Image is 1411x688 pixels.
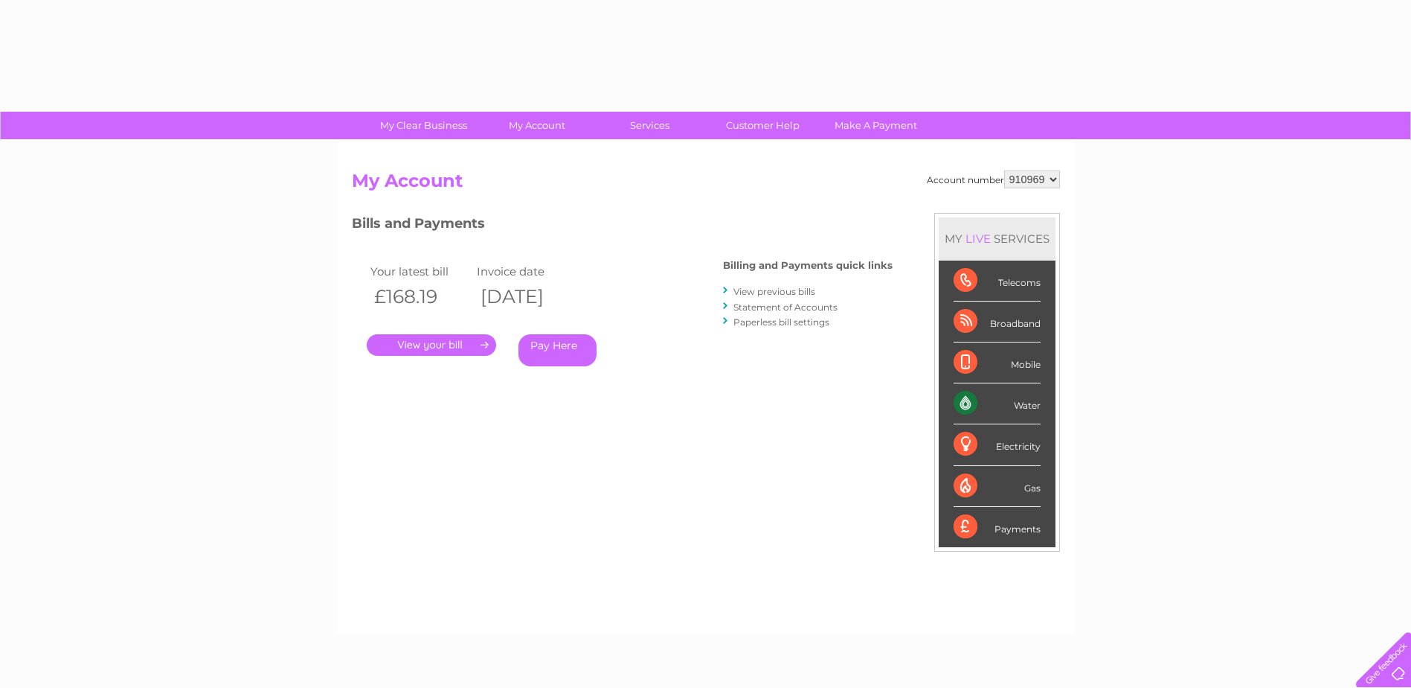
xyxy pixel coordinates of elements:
[927,171,1060,188] div: Account number
[723,260,893,271] h4: Billing and Payments quick links
[367,334,496,356] a: .
[954,383,1041,424] div: Water
[518,334,597,366] a: Pay Here
[954,466,1041,507] div: Gas
[352,213,893,239] h3: Bills and Payments
[939,217,1055,260] div: MY SERVICES
[475,112,598,139] a: My Account
[733,316,829,328] a: Paperless bill settings
[588,112,711,139] a: Services
[362,112,485,139] a: My Clear Business
[473,281,580,312] th: [DATE]
[352,171,1060,199] h2: My Account
[954,507,1041,547] div: Payments
[367,261,474,281] td: Your latest bill
[733,302,838,313] a: Statement of Accounts
[473,261,580,281] td: Invoice date
[962,232,994,246] div: LIVE
[701,112,824,139] a: Customer Help
[954,302,1041,343] div: Broadband
[954,343,1041,383] div: Mobile
[954,261,1041,302] div: Telecoms
[733,286,815,297] a: View previous bills
[814,112,937,139] a: Make A Payment
[367,281,474,312] th: £168.19
[954,424,1041,465] div: Electricity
